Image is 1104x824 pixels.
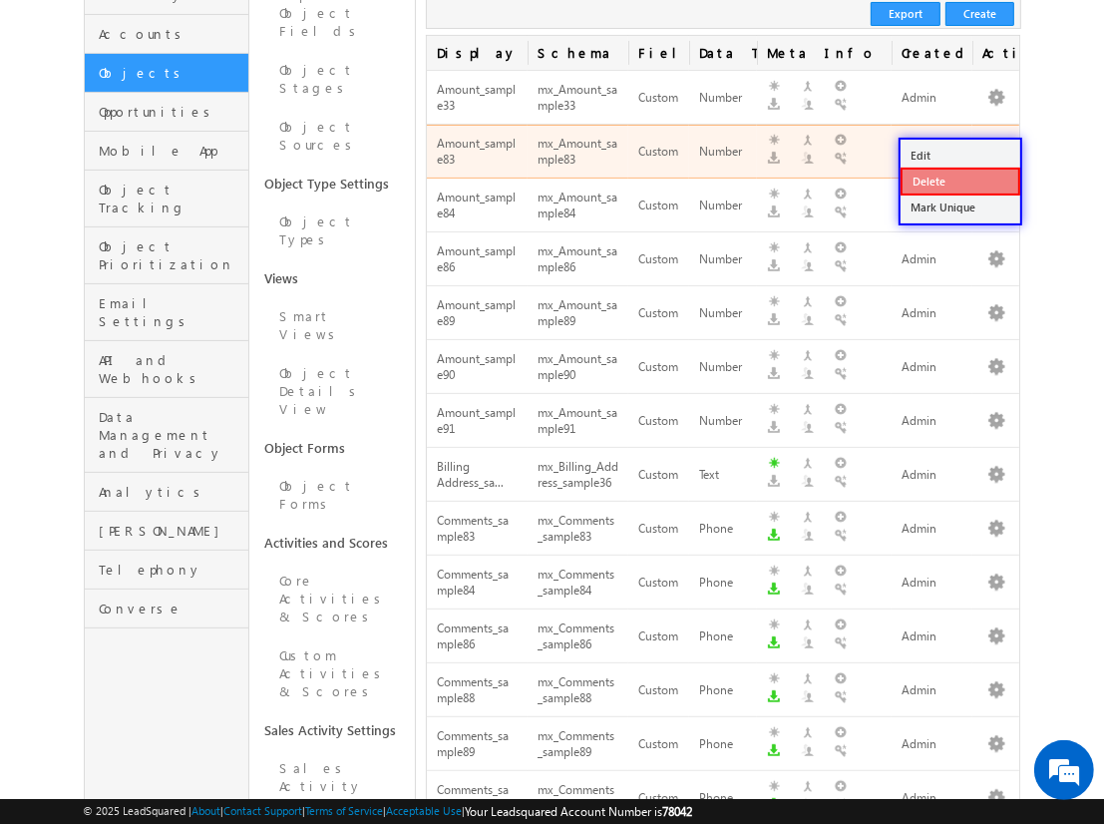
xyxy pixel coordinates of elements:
span: Schema Name [528,36,628,70]
span: Field Type [628,36,689,70]
a: About [192,804,221,817]
span: Amount_sample83 [437,136,516,168]
div: Admin [902,249,962,270]
a: Object Forms [249,429,415,467]
span: Mobile App [100,142,244,160]
span: Object Prioritization [100,237,244,273]
div: Custom [638,626,679,647]
div: Admin [902,357,962,378]
a: Object Tracking [85,171,249,227]
span: Display Name [427,36,528,70]
div: Custom [638,465,679,486]
div: mx_Comments_sample86 [538,618,618,656]
div: Number [699,411,747,432]
a: Mobile App [85,132,249,171]
a: Views [249,259,415,297]
div: Admin [902,519,962,540]
div: Chat with us now [104,105,335,131]
a: Opportunities [85,93,249,132]
div: Phone [699,519,747,540]
em: Start Chat [271,615,362,641]
div: Phone [699,573,747,594]
span: Comments_sample89 [437,728,509,760]
textarea: Type your message and hit 'Enter' [26,185,364,598]
div: Custom [638,196,679,216]
a: Custom Activities & Scores [249,636,415,711]
span: Data Management and Privacy [100,408,244,462]
a: Accounts [85,15,249,54]
div: mx_Amount_sample33 [538,80,618,118]
span: Meta Info [757,36,892,70]
a: Object Forms [249,467,415,524]
div: Number [699,357,747,378]
span: Amount_sample89 [437,297,516,329]
span: Amount_sample86 [437,243,516,275]
a: Object Stages [249,51,415,108]
div: Phone [699,626,747,647]
div: Admin [902,465,962,486]
div: mx_Amount_sample86 [538,241,618,279]
div: Text [699,465,747,486]
a: Object Types [249,203,415,259]
div: Custom [638,573,679,594]
div: Number [699,142,747,163]
a: Core Activities & Scores [249,562,415,636]
a: Sales Activity Settings [249,749,415,824]
a: API and Webhooks [85,341,249,398]
span: Amount_sample90 [437,351,516,383]
a: Edit [901,144,1020,168]
a: Smart Views [249,297,415,354]
div: Admin [902,788,962,809]
span: Amount_sample84 [437,190,516,221]
span: Analytics [100,483,244,501]
a: Object Prioritization [85,227,249,284]
span: Telephony [100,561,244,579]
a: Objects [85,54,249,93]
a: Converse [85,590,249,628]
a: Terms of Service [306,804,384,817]
a: Sales Activity Settings [249,711,415,749]
a: Activities and Scores [249,524,415,562]
span: Comments_sample90 [437,782,509,814]
div: Admin [902,411,962,432]
span: © 2025 LeadSquared | | | | | [84,802,693,821]
div: mx_Comments_sample84 [538,565,618,603]
div: Minimize live chat window [327,10,375,58]
span: Email Settings [100,294,244,330]
a: Data Management and Privacy [85,398,249,473]
a: Object Sources [249,108,415,165]
span: [PERSON_NAME] [100,522,244,540]
div: Custom [638,88,679,109]
div: mx_Billing_Address_sample36 [538,457,618,495]
div: mx_Comments_sample88 [538,672,618,710]
div: Custom [638,788,679,809]
a: Telephony [85,551,249,590]
div: mx_Comments_sample83 [538,511,618,549]
div: mx_Comments_sample90 [538,780,618,818]
div: Phone [699,788,747,809]
span: Amount_sample91 [437,405,516,437]
a: Object Type Settings [249,165,415,203]
span: Comments_sample86 [437,620,509,652]
div: Admin [902,573,962,594]
span: Opportunities [100,103,244,121]
div: Custom [638,734,679,755]
span: Accounts [100,25,244,43]
div: Custom [638,411,679,432]
div: mx_Amount_sample84 [538,188,618,225]
div: Custom [638,680,679,701]
a: Contact Support [224,804,303,817]
span: Comments_sample88 [437,674,509,706]
div: Admin [902,88,962,109]
span: Amount_sample33 [437,82,516,114]
div: mx_Comments_sample89 [538,726,618,764]
div: Number [699,303,747,324]
div: Admin [902,303,962,324]
div: Phone [699,734,747,755]
span: Objects [100,64,244,82]
div: mx_Amount_sample89 [538,295,618,333]
span: 78042 [663,804,693,819]
div: mx_Amount_sample83 [538,134,618,172]
a: Mark Unique [901,196,1020,219]
div: Custom [638,357,679,378]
